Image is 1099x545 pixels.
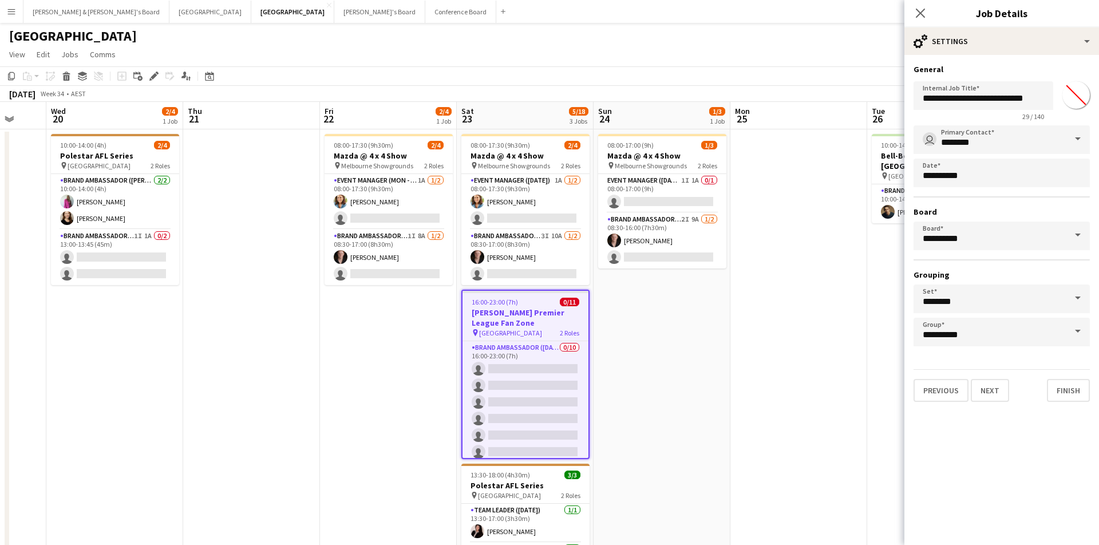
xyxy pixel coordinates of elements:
app-job-card: 16:00-23:00 (7h)0/11[PERSON_NAME] Premier League Fan Zone [GEOGRAPHIC_DATA]2 RolesBrand Ambassado... [461,290,590,459]
div: AEST [71,89,86,98]
app-card-role: Brand Ambassador ([DATE])0/1016:00-23:00 (7h) [462,341,588,530]
div: [DATE] [9,88,35,100]
span: 21 [186,112,202,125]
span: [GEOGRAPHIC_DATA] [478,491,541,500]
span: 13:30-18:00 (4h30m) [471,471,530,479]
span: 25 [733,112,750,125]
span: Edit [37,49,50,60]
button: Finish [1047,379,1090,402]
h3: Grouping [914,270,1090,280]
h3: General [914,64,1090,74]
app-card-role: Team Leader ([DATE])1/113:30-17:00 (3h30m)[PERSON_NAME] [461,504,590,543]
span: 16:00-23:00 (7h) [472,298,518,306]
span: 0/11 [560,298,579,306]
span: [GEOGRAPHIC_DATA] [479,329,542,337]
app-card-role: Brand Ambassador ([DATE])3I10A1/208:30-17:00 (8h30m)[PERSON_NAME] [461,230,590,285]
button: [GEOGRAPHIC_DATA] [169,1,251,23]
h3: Mazda @ 4 x 4 Show [461,151,590,161]
div: Settings [904,27,1099,55]
span: 1/3 [709,107,725,116]
h3: Mazda @ 4 x 4 Show [598,151,726,161]
app-card-role: Event Manager ([DATE])1A1/208:00-17:30 (9h30m)[PERSON_NAME] [461,174,590,230]
span: 10:00-14:00 (4h) [60,141,106,149]
span: 2/4 [436,107,452,116]
span: [GEOGRAPHIC_DATA] [68,161,131,170]
span: 2 Roles [424,161,444,170]
span: 22 [323,112,334,125]
app-card-role: Brand Ambassador ([PERSON_NAME])1/110:00-14:00 (4h)[PERSON_NAME] [872,184,1000,223]
a: Jobs [57,47,83,62]
span: Thu [188,106,202,116]
span: Fri [325,106,334,116]
app-card-role: Event Manager ([DATE])1I1A0/108:00-17:00 (9h) [598,174,726,213]
button: Conference Board [425,1,496,23]
span: 2/4 [428,141,444,149]
app-job-card: 10:00-14:00 (4h)1/1Bell-Boy @ [GEOGRAPHIC_DATA] [GEOGRAPHIC_DATA] - [GEOGRAPHIC_DATA]1 RoleBrand ... [872,134,1000,223]
app-card-role: Brand Ambassador ([PERSON_NAME])1I1A0/213:00-13:45 (45m) [51,230,179,285]
button: Previous [914,379,968,402]
span: 3/3 [564,471,580,479]
button: [PERSON_NAME]'s Board [334,1,425,23]
h3: [PERSON_NAME] Premier League Fan Zone [462,307,588,328]
span: 08:00-17:30 (9h30m) [471,141,530,149]
span: 2 Roles [560,329,579,337]
span: 08:00-17:30 (9h30m) [334,141,393,149]
app-card-role: Event Manager (Mon - Fri)1A1/208:00-17:30 (9h30m)[PERSON_NAME] [325,174,453,230]
h3: Job Details [904,6,1099,21]
span: View [9,49,25,60]
span: 2 Roles [561,161,580,170]
span: 2/4 [162,107,178,116]
span: 26 [870,112,885,125]
span: Mon [735,106,750,116]
div: 3 Jobs [570,117,588,125]
app-job-card: 08:00-17:30 (9h30m)2/4Mazda @ 4 x 4 Show Melbourne Showgrounds2 RolesEvent Manager (Mon - Fri)1A1... [325,134,453,285]
span: 2 Roles [151,161,170,170]
h3: Bell-Boy @ [GEOGRAPHIC_DATA] [872,151,1000,171]
a: Edit [32,47,54,62]
span: Jobs [61,49,78,60]
app-card-role: Brand Ambassador ([PERSON_NAME])1I8A1/208:30-17:00 (8h30m)[PERSON_NAME] [325,230,453,285]
button: Next [971,379,1009,402]
span: Melbourne Showgrounds [615,161,687,170]
app-job-card: 08:00-17:00 (9h)1/3Mazda @ 4 x 4 Show Melbourne Showgrounds2 RolesEvent Manager ([DATE])1I1A0/108... [598,134,726,268]
h3: Mazda @ 4 x 4 Show [325,151,453,161]
span: [GEOGRAPHIC_DATA] - [GEOGRAPHIC_DATA] [888,172,974,180]
a: Comms [85,47,120,62]
div: 1 Job [710,117,725,125]
span: 08:00-17:00 (9h) [607,141,654,149]
div: 1 Job [163,117,177,125]
h3: Polestar AFL Series [51,151,179,161]
app-card-role: Brand Ambassador ([DATE])2I9A1/208:30-16:00 (7h30m)[PERSON_NAME] [598,213,726,268]
app-job-card: 10:00-14:00 (4h)2/4Polestar AFL Series [GEOGRAPHIC_DATA]2 RolesBrand Ambassador ([PERSON_NAME])2/... [51,134,179,285]
span: 1/3 [701,141,717,149]
span: Comms [90,49,116,60]
h1: [GEOGRAPHIC_DATA] [9,27,137,45]
span: 2/4 [564,141,580,149]
span: 29 / 140 [1013,112,1053,121]
span: 23 [460,112,474,125]
a: View [5,47,30,62]
span: 5/18 [569,107,588,116]
span: Week 34 [38,89,66,98]
app-card-role: Brand Ambassador ([PERSON_NAME])2/210:00-14:00 (4h)[PERSON_NAME][PERSON_NAME] [51,174,179,230]
span: 24 [596,112,612,125]
span: 20 [49,112,66,125]
span: 10:00-14:00 (4h) [881,141,927,149]
div: 1 Job [436,117,451,125]
button: [PERSON_NAME] & [PERSON_NAME]'s Board [23,1,169,23]
h3: Board [914,207,1090,217]
span: Sun [598,106,612,116]
span: Melbourne Showgrounds [341,161,413,170]
h3: Polestar AFL Series [461,480,590,491]
span: Wed [51,106,66,116]
button: [GEOGRAPHIC_DATA] [251,1,334,23]
span: 2/4 [154,141,170,149]
span: Sat [461,106,474,116]
span: Tue [872,106,885,116]
app-job-card: 08:00-17:30 (9h30m)2/4Mazda @ 4 x 4 Show Melbourne Showgrounds2 RolesEvent Manager ([DATE])1A1/20... [461,134,590,285]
